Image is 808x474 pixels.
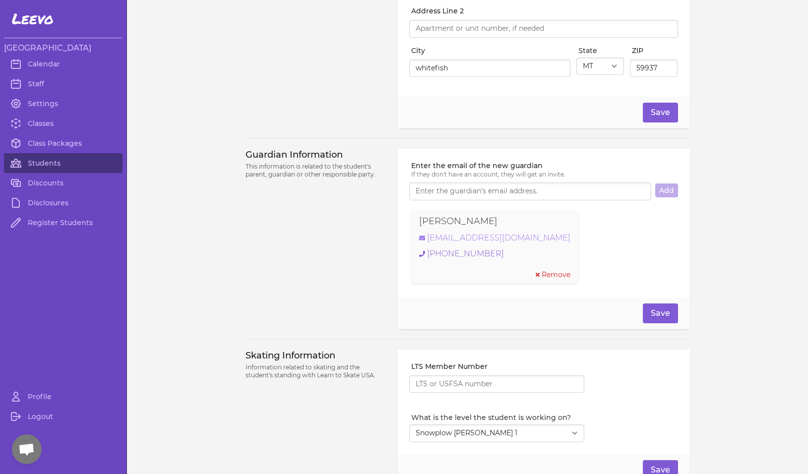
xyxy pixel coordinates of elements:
button: Add [655,183,678,197]
p: [PERSON_NAME] [419,214,497,228]
a: Class Packages [4,133,123,153]
label: Address Line 2 [411,6,678,16]
p: If they don't have an account, they will get an invite. [411,171,678,178]
label: State [578,46,624,56]
button: Remove [536,270,570,280]
a: Register Students [4,213,123,233]
a: Settings [4,94,123,114]
a: Profile [4,387,123,407]
button: Save [643,303,678,323]
input: Enter the guardian's email address. [409,182,651,200]
a: Disclosures [4,193,123,213]
span: Remove [542,270,570,280]
label: Enter the email of the new guardian [411,161,678,171]
h3: Skating Information [246,350,386,361]
input: Apartment or unit number, if needed [409,20,678,38]
a: [EMAIL_ADDRESS][DOMAIN_NAME] [419,232,570,244]
label: City [411,46,570,56]
a: Logout [4,407,123,426]
a: Staff [4,74,123,94]
a: Students [4,153,123,173]
a: Classes [4,114,123,133]
p: Information related to skating and the student's standing with Learn to Skate USA. [246,363,386,379]
span: Leevo [12,10,54,28]
label: ZIP [632,46,678,56]
h3: Guardian Information [246,149,386,161]
label: What is the level the student is working on? [411,413,584,422]
a: Calendar [4,54,123,74]
button: Save [643,103,678,122]
label: LTS Member Number [411,361,584,371]
input: LTS or USFSA number [409,375,584,393]
div: Open chat [12,434,42,464]
a: [PHONE_NUMBER] [419,248,570,260]
a: Discounts [4,173,123,193]
h3: [GEOGRAPHIC_DATA] [4,42,123,54]
p: This information is related to the student's parent, guardian or other responsible party. [246,163,386,178]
